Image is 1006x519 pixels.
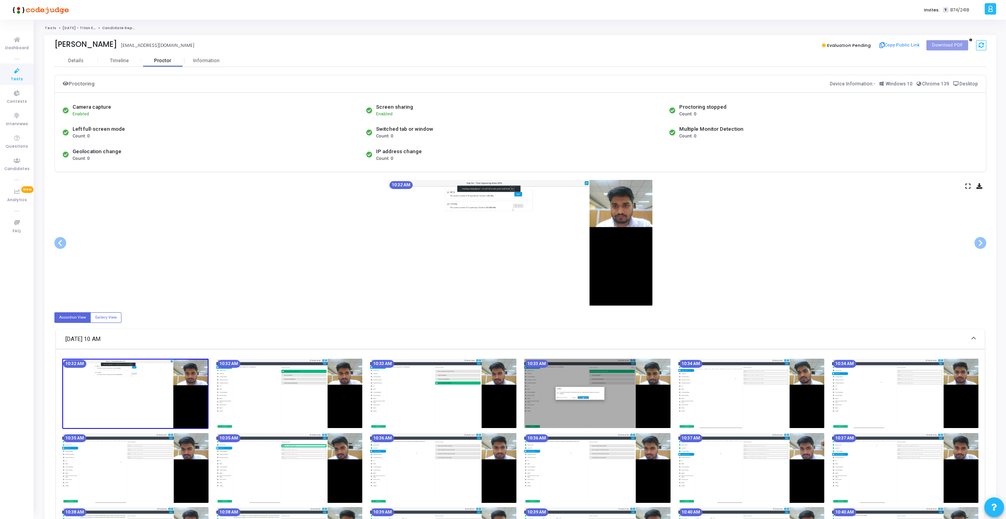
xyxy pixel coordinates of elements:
mat-chip: 10:37 AM [679,434,702,442]
span: Dashboard [5,45,29,52]
mat-chip: 10:32 AM [389,181,413,189]
mat-panel-title: [DATE] 10 AM [65,335,966,344]
mat-chip: 10:39 AM [525,508,548,516]
div: Screen sharing [376,103,413,111]
mat-chip: 10:36 AM [371,434,394,442]
span: Questions [6,143,28,150]
span: Count: 0 [376,156,393,162]
img: screenshot-1756703047117.jpeg [678,359,825,428]
mat-chip: 10:33 AM [371,360,394,368]
img: screenshot-1756703227159.jpeg [678,433,825,503]
mat-chip: 10:38 AM [217,508,240,516]
span: Count: 0 [73,133,89,140]
span: Count: 0 [679,133,696,140]
img: screenshot-1756702926811.jpeg [388,180,652,306]
a: Tests [45,26,56,30]
span: Count: 0 [73,156,89,162]
div: [PERSON_NAME] [54,40,117,49]
div: Details [68,58,84,64]
mat-chip: 10:40 AM [679,508,702,516]
button: Copy Public Link [877,39,922,51]
a: [DATE] - Titan Engineering Intern 2026 [63,26,138,30]
div: Timeline [110,58,129,64]
div: Information [184,58,228,64]
div: Geolocation change [73,148,121,156]
mat-chip: 10:36 AM [525,434,548,442]
mat-chip: 10:37 AM [833,434,856,442]
div: Proctoring [63,79,95,89]
img: logo [10,2,69,18]
span: Windows 10 [886,81,913,87]
div: Switched tab or window [376,125,433,133]
mat-chip: 10:32 AM [217,360,240,368]
label: Gallery View [90,312,121,323]
span: New [21,186,34,193]
mat-chip: 10:40 AM [833,508,856,516]
span: Enabled [73,111,89,117]
span: T [943,7,948,13]
span: Analytics [7,197,27,204]
div: [EMAIL_ADDRESS][DOMAIN_NAME] [121,42,194,49]
img: screenshot-1756702987130.jpeg [370,359,516,428]
img: screenshot-1756703077118.jpeg [832,359,978,428]
mat-chip: 10:38 AM [63,508,86,516]
mat-chip: 10:35 AM [217,434,240,442]
span: Interviews [6,121,28,128]
div: Device Information:- [830,79,978,89]
span: Evaluation Pending [827,42,871,48]
span: 874/2418 [950,7,969,13]
div: Camera capture [73,103,111,111]
mat-chip: 10:33 AM [525,360,548,368]
span: FAQ [13,228,21,235]
span: Enabled [376,111,393,117]
span: Count: 0 [376,133,393,140]
img: screenshot-1756703107130.jpeg [62,433,209,503]
mat-chip: 10:34 AM [679,360,702,368]
img: screenshot-1756703137137.jpeg [216,433,363,503]
span: Desktop [959,81,978,87]
img: screenshot-1756703166394.jpeg [370,433,516,503]
div: Multiple Monitor Detection [679,125,743,133]
img: screenshot-1756703257169.jpeg [832,433,978,503]
span: Count: 0 [679,111,696,118]
span: Candidate Report [102,26,138,30]
img: screenshot-1756702926811.jpeg [62,359,209,429]
img: screenshot-1756702957137.jpeg [216,359,363,428]
button: Download PDF [926,40,968,50]
div: Proctor [141,58,184,64]
mat-chip: 10:34 AM [833,360,856,368]
div: Proctoring stopped [679,103,727,111]
label: Accordion View [54,312,91,323]
span: Tests [11,76,23,83]
mat-expansion-panel-header: [DATE] 10 AM [56,330,985,349]
span: Contests [7,98,27,105]
img: screenshot-1756703017129.jpeg [524,359,671,428]
mat-chip: 10:32 AM [63,360,86,368]
mat-chip: 10:39 AM [371,508,394,516]
span: Chrome 139 [922,81,949,87]
label: Invites: [924,7,940,13]
div: Left full-screen mode [73,125,125,133]
mat-chip: 10:35 AM [63,434,86,442]
img: screenshot-1756703197173.jpeg [524,433,671,503]
div: IP address change [376,148,422,156]
nav: breadcrumb [45,26,996,31]
span: Candidates [4,166,30,172]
